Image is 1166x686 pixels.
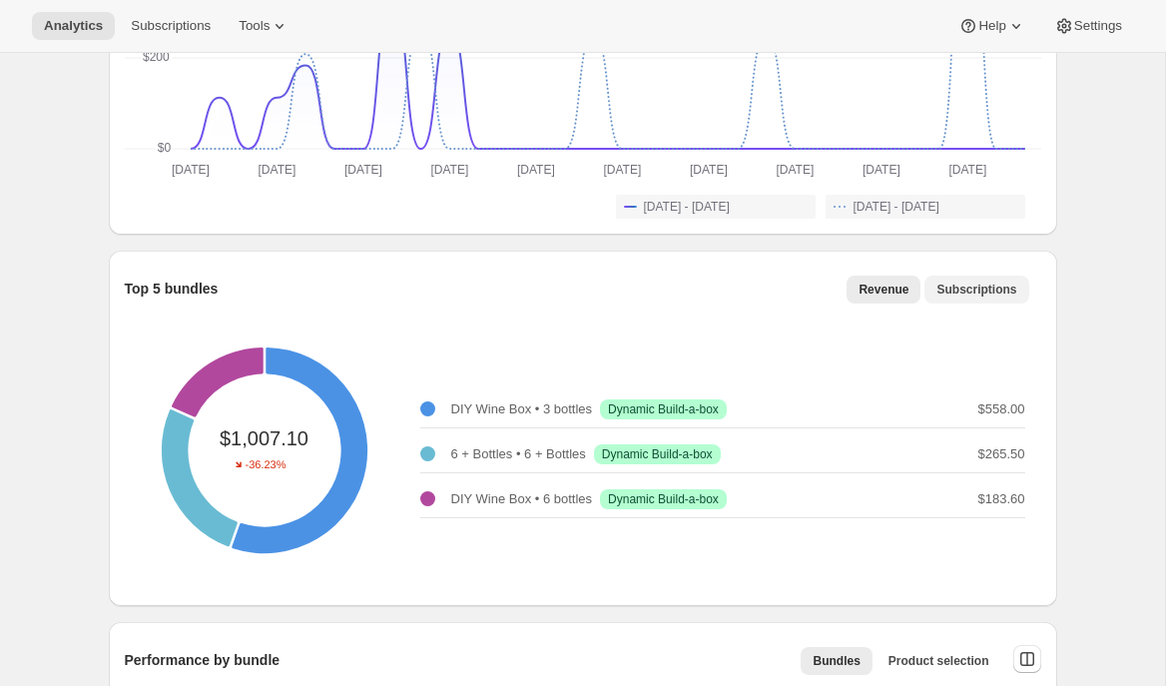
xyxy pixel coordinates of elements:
[430,163,468,177] text: [DATE]
[131,18,211,34] span: Subscriptions
[936,282,1016,298] span: Subscriptions
[603,163,641,177] text: [DATE]
[143,50,170,64] text: $200
[644,199,730,215] span: [DATE] - [DATE]
[451,489,593,509] p: DIY Wine Box • 6 bottles
[978,399,1025,419] p: $558.00
[157,141,171,155] text: $0
[689,163,727,177] text: [DATE]
[451,399,593,419] p: DIY Wine Box • 3 bottles
[125,650,281,670] p: Performance by bundle
[978,489,1025,509] p: $183.60
[978,444,1025,464] p: $265.50
[1074,18,1122,34] span: Settings
[776,163,814,177] text: [DATE]
[946,12,1037,40] button: Help
[813,653,860,669] span: Bundles
[239,18,270,34] span: Tools
[227,12,301,40] button: Tools
[888,653,989,669] span: Product selection
[978,18,1005,34] span: Help
[451,444,586,464] p: 6 + Bottles • 6 + Bottles
[608,401,719,417] span: Dynamic Build-a-box
[948,163,986,177] text: [DATE]
[344,163,382,177] text: [DATE]
[826,195,1025,219] button: [DATE] - [DATE]
[862,163,899,177] text: [DATE]
[516,163,554,177] text: [DATE]
[608,491,719,507] span: Dynamic Build-a-box
[602,446,713,462] span: Dynamic Build-a-box
[1042,12,1134,40] button: Settings
[859,282,908,298] span: Revenue
[258,163,295,177] text: [DATE]
[44,18,103,34] span: Analytics
[32,12,115,40] button: Analytics
[119,12,223,40] button: Subscriptions
[616,195,816,219] button: [DATE] - [DATE]
[125,279,219,299] p: Top 5 bundles
[854,199,939,215] span: [DATE] - [DATE]
[172,163,210,177] text: [DATE]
